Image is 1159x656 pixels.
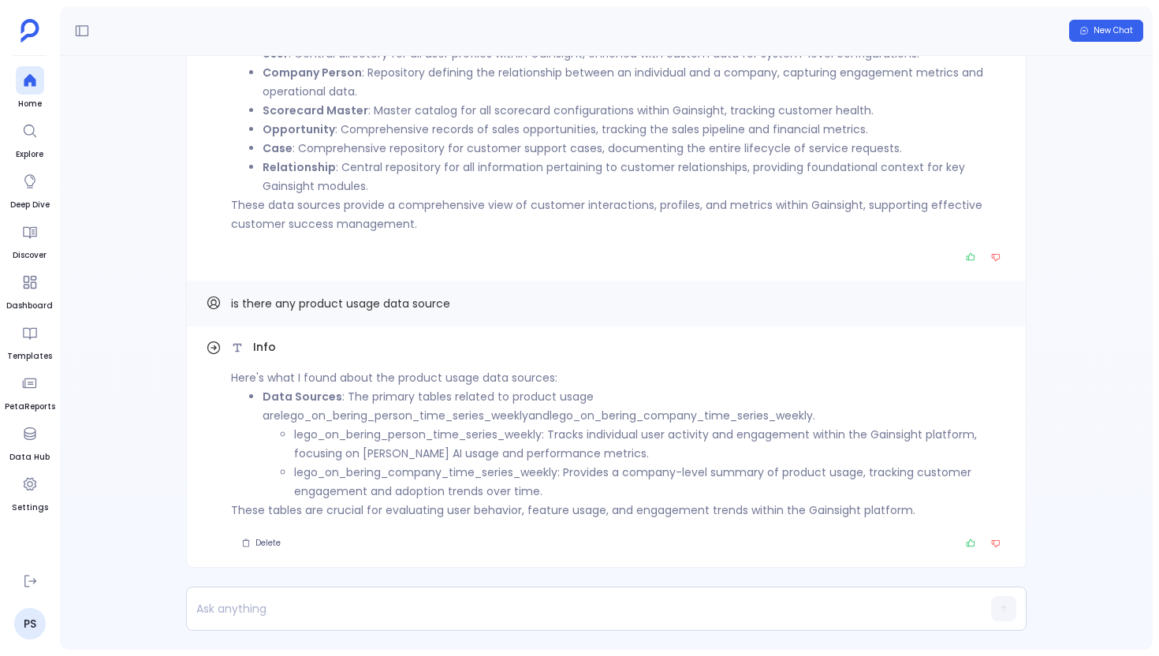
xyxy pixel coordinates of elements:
[13,249,47,262] span: Discover
[231,368,1007,387] p: Here's what I found about the product usage data sources:
[1069,20,1143,42] button: New Chat
[10,167,50,211] a: Deep Dive
[5,401,55,413] span: PetaReports
[231,196,1007,233] p: These data sources provide a comprehensive view of customer interactions, profiles, and metrics w...
[6,268,53,312] a: Dashboard
[294,464,557,480] code: lego_on_bering_company_time_series_weekly
[263,65,362,80] strong: Company Person
[550,408,813,423] code: lego_on_bering_company_time_series_weekly
[1094,25,1133,36] span: New Chat
[10,199,50,211] span: Deep Dive
[14,608,46,639] a: PS
[12,470,48,514] a: Settings
[263,102,368,118] strong: Scorecard Master
[9,451,50,464] span: Data Hub
[16,98,44,110] span: Home
[6,300,53,312] span: Dashboard
[7,319,52,363] a: Templates
[16,66,44,110] a: Home
[12,501,48,514] span: Settings
[294,463,1007,501] li: : Provides a company-level summary of product usage, tracking customer engagement and adoption tr...
[9,419,50,464] a: Data Hub
[231,296,450,311] span: is there any product usage data source
[263,121,335,137] strong: Opportunity
[294,427,542,442] code: lego_on_bering_person_time_series_weekly
[263,387,1007,501] li: : The primary tables related to product usage are and .
[281,408,528,423] code: lego_on_bering_person_time_series_weekly
[16,117,44,161] a: Explore
[7,350,52,363] span: Templates
[263,389,342,404] strong: Data Sources
[263,63,1007,101] li: : Repository defining the relationship between an individual and a company, capturing engagement ...
[263,159,336,175] strong: Relationship
[13,218,47,262] a: Discover
[231,501,1007,520] p: These tables are crucial for evaluating user behavior, feature usage, and engagement trends withi...
[263,120,1007,139] li: : Comprehensive records of sales opportunities, tracking the sales pipeline and financial metrics.
[263,139,1007,158] li: : Comprehensive repository for customer support cases, documenting the entire lifecycle of servic...
[231,532,291,554] button: Delete
[263,101,1007,120] li: : Master catalog for all scorecard configurations within Gainsight, tracking customer health.
[294,425,1007,463] li: : Tracks individual user activity and engagement within the Gainsight platform, focusing on [PERS...
[253,339,276,356] span: Info
[255,538,281,549] span: Delete
[5,369,55,413] a: PetaReports
[16,148,44,161] span: Explore
[263,140,293,156] strong: Case
[20,19,39,43] img: petavue logo
[263,158,1007,196] li: : Central repository for all information pertaining to customer relationships, providing foundati...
